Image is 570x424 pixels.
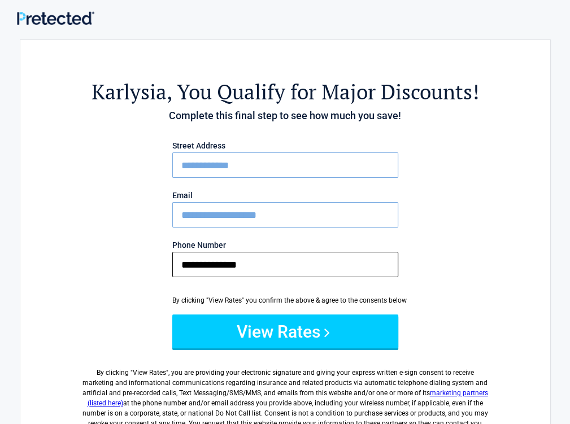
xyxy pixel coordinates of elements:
[82,108,488,123] h4: Complete this final step to see how much you save!
[82,78,488,106] h2: , You Qualify for Major Discounts!
[92,78,167,106] span: Karlysia
[172,142,398,150] label: Street Address
[172,314,398,348] button: View Rates
[17,11,94,25] img: Main Logo
[172,295,398,305] div: By clicking "View Rates" you confirm the above & agree to the consents below
[172,191,398,199] label: Email
[133,369,166,377] span: View Rates
[172,241,398,249] label: Phone Number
